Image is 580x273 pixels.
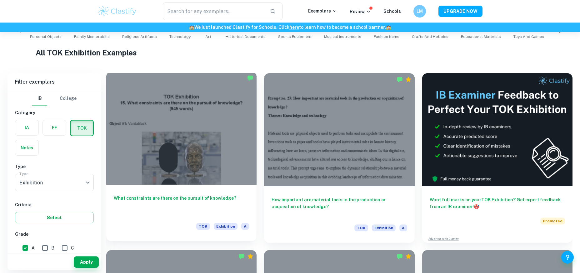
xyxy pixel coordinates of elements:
[430,196,565,210] h6: Want full marks on your TOK Exhibition ? Get expert feedback from an IB examiner!
[405,253,412,260] div: Premium
[205,34,211,39] span: Art
[247,75,253,81] img: Marked
[169,34,191,39] span: Technology
[272,196,407,217] h6: How important are material tools in the production or acquisition of knowledge?
[196,223,210,230] span: TOK
[386,25,391,30] span: 🏫
[474,204,479,209] span: 🎯
[540,218,565,224] span: Promoted
[397,253,403,260] img: Marked
[189,25,194,30] span: 🏫
[15,174,94,191] div: Exhibition
[32,91,77,106] div: Filter type choice
[513,34,544,39] span: Toys and Games
[122,34,157,39] span: Religious Artifacts
[412,34,448,39] span: Crafts and Hobbies
[15,120,38,135] button: IA
[114,195,249,215] h6: What constraints are there on the pursuit of knowledge?
[438,6,482,17] button: UPGRADE NOW
[416,8,423,15] h6: LM
[289,25,299,30] a: here
[372,224,396,231] span: Exhibition
[561,251,574,264] button: Help and Feedback
[461,34,501,39] span: Educational Materials
[15,212,94,223] button: Select
[422,73,572,243] a: Want full marks on yourTOK Exhibition? Get expert feedback from an IB examiner!PromotedAdvertise ...
[32,245,35,251] span: A
[383,9,401,14] a: Schools
[308,8,337,14] p: Exemplars
[32,91,47,106] button: IB
[247,253,253,260] div: Premium
[71,245,74,251] span: C
[97,5,137,18] img: Clastify logo
[238,253,245,260] img: Marked
[15,109,94,116] h6: Category
[278,34,312,39] span: Sports Equipment
[15,163,94,170] h6: Type
[7,73,101,91] h6: Filter exemplars
[397,76,403,83] img: Marked
[71,121,93,136] button: TOK
[413,5,426,18] button: LM
[30,34,62,39] span: Personal Objects
[350,8,371,15] p: Review
[43,120,66,135] button: EE
[428,237,459,241] a: Advertise with Clastify
[15,201,94,208] h6: Criteria
[51,245,54,251] span: B
[422,73,572,186] img: Thumbnail
[354,224,368,231] span: TOK
[36,47,544,58] h1: All TOK Exhibition Examples
[264,73,414,243] a: How important are material tools in the production or acquisition of knowledge?TOKExhibitionA
[214,223,237,230] span: Exhibition
[1,24,579,31] h6: We just launched Clastify for Schools. Click to learn how to become a school partner.
[19,171,28,176] label: Type
[15,231,94,238] h6: Grade
[60,91,77,106] button: College
[374,34,399,39] span: Fashion Items
[241,223,249,230] span: A
[74,256,99,268] button: Apply
[74,34,110,39] span: Family Memorabilia
[405,76,412,83] div: Premium
[163,3,265,20] input: Search for any exemplars...
[15,140,38,155] button: Notes
[324,34,361,39] span: Musical Instruments
[399,224,407,231] span: A
[106,73,257,243] a: What constraints are there on the pursuit of knowledge?TOKExhibitionA
[226,34,266,39] span: Historical Documents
